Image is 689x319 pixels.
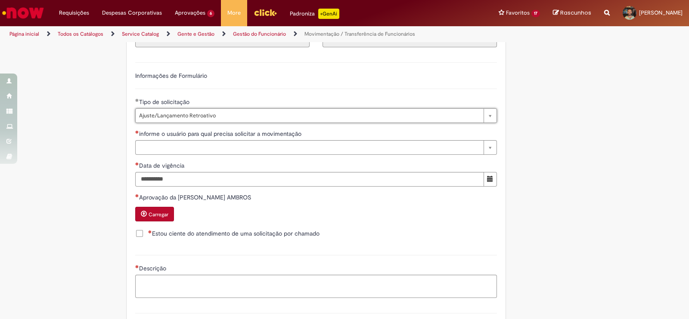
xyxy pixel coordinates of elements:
span: Requisições [59,9,89,17]
span: More [227,9,241,17]
a: Service Catalog [122,31,159,37]
span: Necessários [148,230,152,233]
img: ServiceNow [1,4,45,21]
span: Aprovações [175,9,205,17]
span: Necessários - informe o usuário para qual precisa solicitar a movimentação [139,130,303,138]
div: Padroniza [290,9,339,19]
span: Data de vigência [139,162,186,169]
a: Todos os Catálogos [58,31,103,37]
span: Ajuste/Lançamento Retroativo [139,109,479,123]
img: click_logo_yellow_360x200.png [254,6,277,19]
p: +GenAi [318,9,339,19]
span: Obrigatório Preenchido [135,98,139,102]
span: Despesas Corporativas [102,9,162,17]
span: Favoritos [506,9,530,17]
span: Necessários [135,162,139,166]
span: Aprovação da [PERSON_NAME] AMBROS [139,193,253,201]
span: Estou ciente do atendimento de uma solicitação por chamado [148,229,320,238]
span: [PERSON_NAME] [639,9,683,16]
span: Necessários [135,130,139,134]
a: Limpar campo informe o usuário para qual precisa solicitar a movimentação [135,140,497,155]
a: Gente e Gestão [177,31,214,37]
a: Rascunhos [553,9,591,17]
button: Mostrar calendário para Data de vigência [484,172,497,187]
span: Rascunhos [560,9,591,17]
textarea: Descrição [135,275,497,298]
button: Carregar anexo de Aprovação da LARISSA FONTENELLE AMBROS Required [135,207,174,221]
a: Gestão do Funcionário [233,31,286,37]
small: Carregar [149,211,168,218]
ul: Trilhas de página [6,26,453,42]
span: 17 [531,10,540,17]
span: Necessários [135,265,139,268]
input: Data de vigência [135,172,484,187]
span: Tipo de solicitação [139,98,191,106]
span: Necessários [135,194,139,197]
a: Página inicial [9,31,39,37]
span: Descrição [139,264,168,272]
span: 6 [207,10,214,17]
a: Movimentação / Transferência de Funcionários [304,31,415,37]
label: Informações de Formulário [135,72,207,80]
